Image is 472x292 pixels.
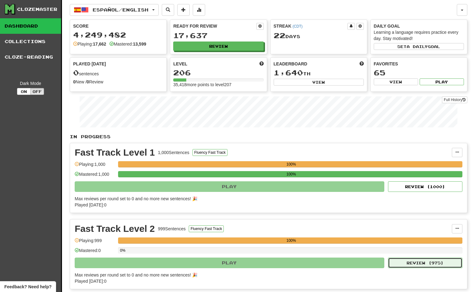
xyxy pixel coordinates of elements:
button: Review [173,42,263,51]
div: Favorites [374,61,464,67]
span: Open feedback widget [4,284,51,290]
div: Playing: [73,41,106,47]
div: Mastered: 1,000 [75,171,115,181]
button: Fluency Fast Track [189,225,224,232]
strong: 0 [73,79,76,84]
button: Fluency Fast Track [192,149,227,156]
div: New / Review [73,79,163,85]
div: th [274,69,364,77]
button: Search sentences [162,4,174,16]
div: Playing: 999 [75,237,115,248]
div: 100% [120,171,462,177]
div: Mastered: 0 [75,247,115,258]
button: On [17,88,31,95]
button: Español/English [70,4,159,16]
span: Played [DATE] [73,61,106,67]
span: Level [173,61,187,67]
div: sentences [73,69,163,77]
span: 22 [274,31,285,40]
div: 4,249,482 [73,31,163,39]
div: Max reviews per round set to 0 and no more new sentences! 🎉 [75,196,459,202]
div: Fast Track Level 2 [75,224,155,233]
span: This week in points, UTC [360,61,364,67]
div: Daily Goal [374,23,464,29]
div: 17,637 [173,32,263,39]
div: Learning a language requires practice every day. Stay motivated! [374,29,464,42]
div: Day s [274,32,364,40]
button: Play [75,181,384,192]
div: 100% [120,237,462,244]
button: Play [75,258,384,268]
button: Review (1000) [388,181,462,192]
strong: 13,599 [133,42,146,46]
button: View [274,79,364,86]
div: 999 Sentences [158,226,186,232]
span: Score more points to level up [259,61,264,67]
span: 0 [73,68,79,77]
strong: 0 [87,79,89,84]
span: Played [DATE]: 0 [75,202,106,207]
button: Seta dailygoal [374,43,464,50]
div: Streak [274,23,347,29]
div: Mastered: [109,41,146,47]
p: In Progress [70,134,467,140]
a: Full History [442,96,467,103]
div: 100% [120,161,462,167]
div: Ready for Review [173,23,256,29]
div: 35,418 more points to level 207 [173,82,263,88]
span: 1,640 [274,68,303,77]
span: a daily [407,44,428,49]
button: More stats [193,4,205,16]
div: Score [73,23,163,29]
button: View [374,78,418,85]
span: Leaderboard [274,61,307,67]
div: Fast Track Level 1 [75,148,155,157]
div: Dark Mode [5,80,56,86]
span: Español / English [93,7,148,12]
strong: 17,662 [93,42,106,46]
div: Clozemaster [17,6,57,12]
span: Played [DATE]: 0 [75,279,106,284]
button: Play [420,78,464,85]
div: 206 [173,69,263,77]
div: Playing: 1,000 [75,161,115,171]
div: 65 [374,69,464,77]
button: Add sentence to collection [177,4,190,16]
div: 1,000 Sentences [158,149,189,156]
button: Off [30,88,44,95]
a: (CDT) [293,24,302,29]
div: Max reviews per round set to 0 and no more new sentences! 🎉 [75,272,459,278]
button: Review (975) [388,258,462,268]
